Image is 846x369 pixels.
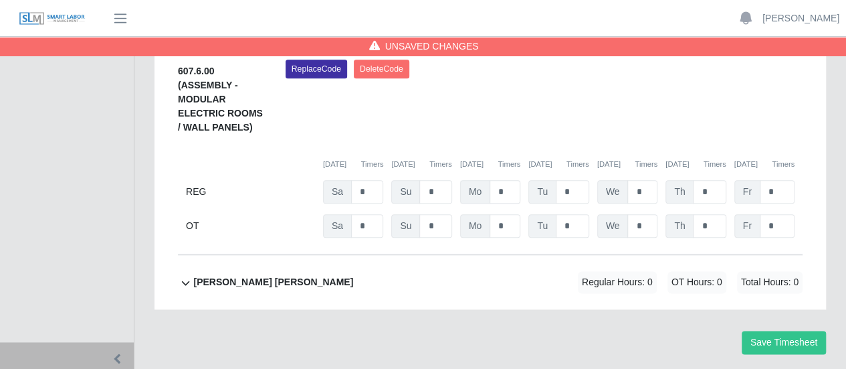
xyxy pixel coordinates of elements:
div: [DATE] [528,159,589,170]
div: OT [186,214,315,238]
button: DeleteCode [354,60,409,78]
span: Fr [734,180,760,204]
div: REG [186,180,315,204]
span: We [597,214,629,238]
button: Timers [566,159,589,170]
span: Tu [528,214,556,238]
span: Su [391,214,420,238]
button: Timers [498,159,520,170]
b: 607.6.00 (ASSEMBLY - MODULAR ELECTRIC ROOMS / WALL PANELS) [178,66,263,133]
button: ReplaceCode [286,60,347,78]
button: Timers [772,159,795,170]
img: SLM Logo [19,11,86,26]
span: Mo [460,180,490,204]
span: Sa [323,180,352,204]
span: Unsaved Changes [385,40,479,53]
span: Th [665,180,694,204]
button: [PERSON_NAME] [PERSON_NAME] Regular Hours: 0 OT Hours: 0 Total Hours: 0 [178,255,803,309]
span: Th [665,214,694,238]
span: Total Hours: 0 [737,271,803,293]
div: [DATE] [665,159,726,170]
a: [PERSON_NAME] [762,11,839,25]
div: [DATE] [391,159,451,170]
div: [DATE] [460,159,520,170]
span: OT Hours: 0 [667,271,726,293]
span: Su [391,180,420,204]
button: Timers [429,159,452,170]
span: Fr [734,214,760,238]
b: [PERSON_NAME] [PERSON_NAME] [193,275,353,289]
span: Mo [460,214,490,238]
button: Timers [361,159,384,170]
span: Regular Hours: 0 [578,271,657,293]
span: Sa [323,214,352,238]
div: [DATE] [323,159,383,170]
span: We [597,180,629,204]
button: Save Timesheet [742,331,826,354]
div: [DATE] [734,159,795,170]
div: [DATE] [597,159,657,170]
button: Timers [704,159,726,170]
button: Timers [635,159,657,170]
span: Tu [528,180,556,204]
